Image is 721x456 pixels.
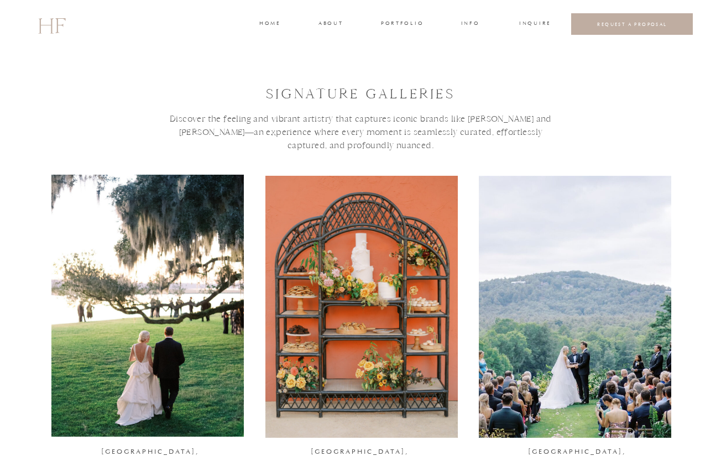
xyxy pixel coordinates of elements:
[265,85,456,105] h1: signature GALLEries
[519,19,549,29] a: INQUIRE
[160,112,562,195] h3: Discover the feeling and vibrant artistry that captures iconic brands like [PERSON_NAME] and [PER...
[460,19,480,29] a: INFO
[318,19,342,29] a: about
[381,19,422,29] a: portfolio
[259,19,280,29] a: home
[580,21,685,27] a: REQUEST A PROPOSAL
[38,8,65,40] a: HF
